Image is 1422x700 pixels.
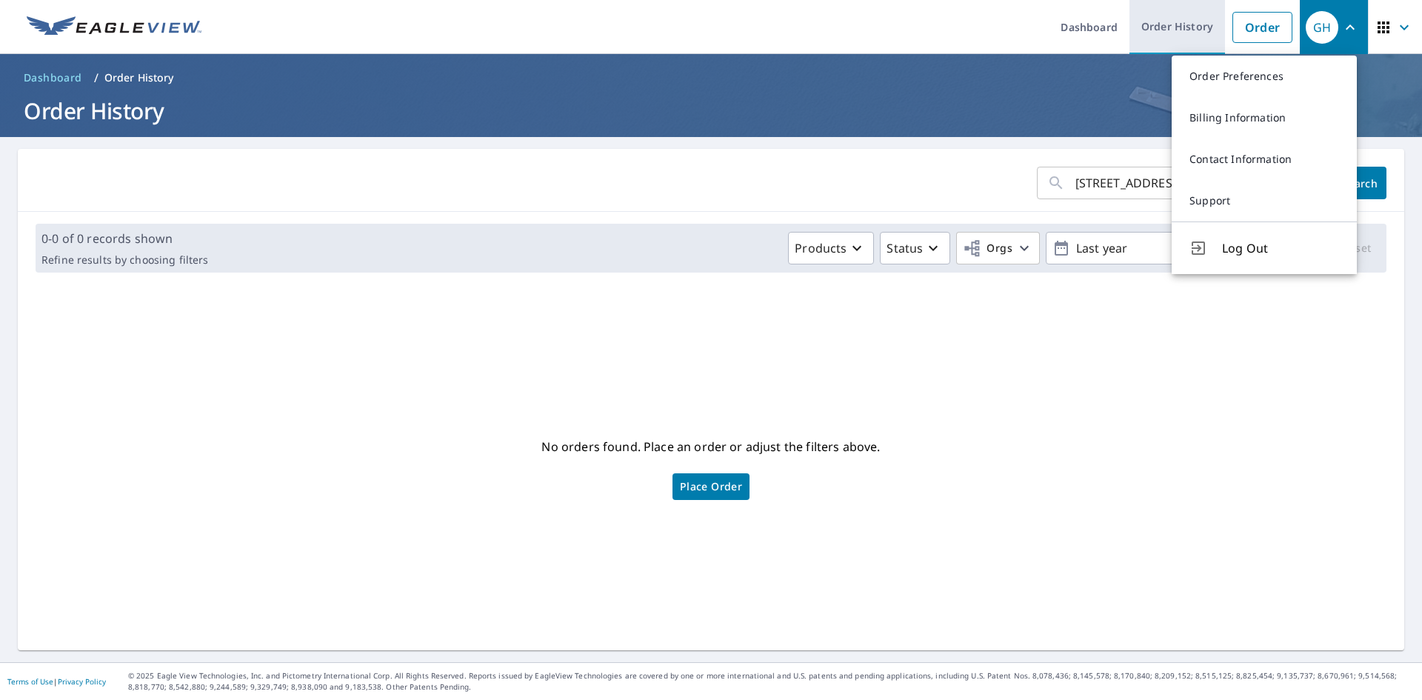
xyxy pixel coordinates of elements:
[795,239,847,257] p: Products
[1172,56,1357,97] a: Order Preferences
[1172,97,1357,139] a: Billing Information
[41,230,208,247] p: 0-0 of 0 records shown
[27,16,201,39] img: EV Logo
[956,232,1040,264] button: Orgs
[887,239,923,257] p: Status
[1046,232,1268,264] button: Last year
[1070,236,1244,261] p: Last year
[1172,180,1357,221] a: Support
[680,483,742,490] span: Place Order
[1172,139,1357,180] a: Contact Information
[880,232,950,264] button: Status
[1075,162,1293,204] input: Address, Report #, Claim ID, etc.
[58,676,106,687] a: Privacy Policy
[788,232,874,264] button: Products
[541,435,880,459] p: No orders found. Place an order or adjust the filters above.
[18,66,1404,90] nav: breadcrumb
[1306,11,1338,44] div: GH
[94,69,99,87] li: /
[18,66,88,90] a: Dashboard
[104,70,174,85] p: Order History
[963,239,1012,258] span: Orgs
[128,670,1415,693] p: © 2025 Eagle View Technologies, Inc. and Pictometry International Corp. All Rights Reserved. Repo...
[41,253,208,267] p: Refine results by choosing filters
[24,70,82,85] span: Dashboard
[1172,221,1357,274] button: Log Out
[1222,239,1339,257] span: Log Out
[672,473,750,500] a: Place Order
[18,96,1404,126] h1: Order History
[7,676,53,687] a: Terms of Use
[1333,167,1386,199] button: Search
[1345,176,1375,190] span: Search
[1232,12,1292,43] a: Order
[7,677,106,686] p: |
